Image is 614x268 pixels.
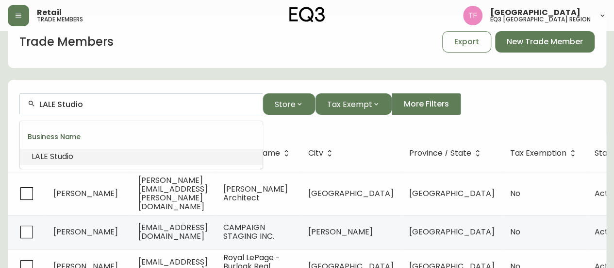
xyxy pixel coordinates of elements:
span: Tax Exemption [510,150,566,156]
span: LALE [32,151,48,162]
span: [PERSON_NAME] Architect [223,183,288,203]
span: Export [454,36,479,47]
span: [GEOGRAPHIC_DATA] [409,188,495,199]
span: Retail [37,9,62,17]
button: New Trade Member [495,31,595,53]
span: City [308,150,323,156]
span: [GEOGRAPHIC_DATA] [409,226,495,237]
button: Export [442,31,491,53]
h1: Trade Members [19,34,114,50]
span: [GEOGRAPHIC_DATA] [308,188,394,199]
span: Studio [50,151,73,162]
span: [PERSON_NAME] [308,226,373,237]
span: More Filters [404,99,449,109]
span: Tax Exempt [327,98,372,110]
span: Store [275,98,296,110]
div: Business Name [20,125,263,148]
span: CAMPAIGN STAGING INC. [223,222,274,242]
span: No [510,188,520,199]
button: Tax Exempt [315,93,392,115]
span: Province / State [409,149,484,158]
span: Province / State [409,150,471,156]
span: New Trade Member [507,36,583,47]
span: [PERSON_NAME] [53,188,118,199]
img: 971393357b0bdd4f0581b88529d406f6 [463,6,482,25]
img: logo [289,7,325,22]
span: [GEOGRAPHIC_DATA] [490,9,581,17]
span: City [308,149,336,158]
input: Search [39,100,255,109]
button: Store [263,93,315,115]
button: More Filters [392,93,461,115]
span: No [510,226,520,237]
span: [EMAIL_ADDRESS][DOMAIN_NAME] [138,222,208,242]
span: [PERSON_NAME][EMAIL_ADDRESS][PERSON_NAME][DOMAIN_NAME] [138,175,208,212]
h5: eq3 [GEOGRAPHIC_DATA] region [490,17,591,22]
span: [PERSON_NAME] [53,226,118,237]
span: Tax Exemption [510,149,579,158]
h5: trade members [37,17,83,22]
